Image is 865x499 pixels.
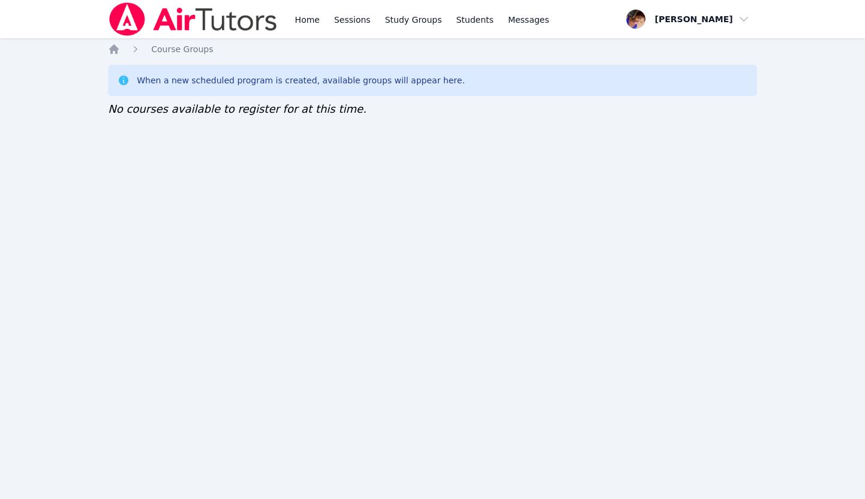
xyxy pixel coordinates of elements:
span: No courses available to register for at this time. [108,103,367,115]
nav: Breadcrumb [108,43,757,55]
img: Air Tutors [108,2,278,36]
span: Course Groups [151,44,213,54]
span: Messages [508,14,549,26]
a: Course Groups [151,43,213,55]
div: When a new scheduled program is created, available groups will appear here. [137,74,465,86]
